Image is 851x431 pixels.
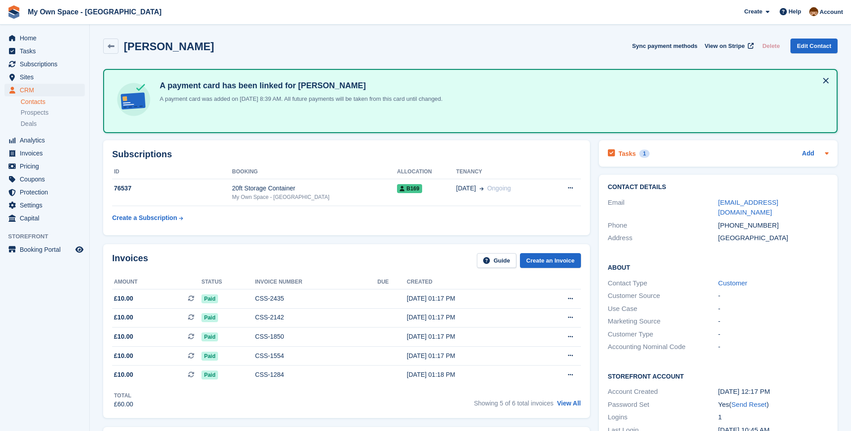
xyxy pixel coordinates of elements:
[477,253,516,268] a: Guide
[20,134,74,147] span: Analytics
[4,173,85,185] a: menu
[718,342,829,352] div: -
[7,5,21,19] img: stora-icon-8386f47178a22dfd0bd8f6a31ec36ba5ce8667c1dd55bd0f319d3a0aa187defe.svg
[124,40,214,52] h2: [PERSON_NAME]
[112,275,201,289] th: Amount
[718,291,829,301] div: -
[255,294,378,303] div: CSS-2435
[718,316,829,327] div: -
[4,243,85,256] a: menu
[557,400,581,407] a: View All
[255,370,378,379] div: CSS-1284
[20,147,74,159] span: Invoices
[407,294,532,303] div: [DATE] 01:17 PM
[232,184,397,193] div: 20ft Storage Container
[114,351,133,361] span: £10.00
[74,244,85,255] a: Preview store
[397,184,422,193] span: B169
[407,351,532,361] div: [DATE] 01:17 PM
[114,294,133,303] span: £10.00
[608,291,718,301] div: Customer Source
[20,212,74,224] span: Capital
[377,275,407,289] th: Due
[608,316,718,327] div: Marketing Source
[456,184,476,193] span: [DATE]
[608,371,829,380] h2: Storefront Account
[407,275,532,289] th: Created
[255,351,378,361] div: CSS-1554
[718,400,829,410] div: Yes
[759,39,783,53] button: Delete
[789,7,801,16] span: Help
[20,58,74,70] span: Subscriptions
[114,332,133,341] span: £10.00
[802,149,814,159] a: Add
[718,412,829,422] div: 1
[232,193,397,201] div: My Own Space - [GEOGRAPHIC_DATA]
[4,58,85,70] a: menu
[201,352,218,361] span: Paid
[608,220,718,231] div: Phone
[809,7,818,16] img: Paula Harris
[201,313,218,322] span: Paid
[201,371,218,379] span: Paid
[4,147,85,159] a: menu
[232,165,397,179] th: Booking
[705,42,745,51] span: View on Stripe
[21,120,37,128] span: Deals
[520,253,581,268] a: Create an Invoice
[4,45,85,57] a: menu
[156,95,443,103] p: A payment card was added on [DATE] 8:39 AM. All future payments will be taken from this card unti...
[201,332,218,341] span: Paid
[112,149,581,159] h2: Subscriptions
[820,8,843,17] span: Account
[21,108,85,117] a: Prospects
[24,4,165,19] a: My Own Space - [GEOGRAPHIC_DATA]
[4,160,85,172] a: menu
[112,253,148,268] h2: Invoices
[4,186,85,198] a: menu
[4,212,85,224] a: menu
[112,210,183,226] a: Create a Subscription
[20,160,74,172] span: Pricing
[8,232,89,241] span: Storefront
[407,332,532,341] div: [DATE] 01:17 PM
[608,198,718,218] div: Email
[20,45,74,57] span: Tasks
[114,392,133,400] div: Total
[718,233,829,243] div: [GEOGRAPHIC_DATA]
[731,401,766,408] a: Send Reset
[729,401,768,408] span: ( )
[619,150,636,158] h2: Tasks
[608,233,718,243] div: Address
[21,108,48,117] span: Prospects
[4,134,85,147] a: menu
[4,84,85,96] a: menu
[701,39,755,53] a: View on Stripe
[407,313,532,322] div: [DATE] 01:17 PM
[608,400,718,410] div: Password Set
[608,184,829,191] h2: Contact Details
[20,84,74,96] span: CRM
[718,198,778,216] a: [EMAIL_ADDRESS][DOMAIN_NAME]
[201,275,255,289] th: Status
[397,165,456,179] th: Allocation
[114,313,133,322] span: £10.00
[112,213,177,223] div: Create a Subscription
[112,184,232,193] div: 76537
[487,185,511,192] span: Ongoing
[20,199,74,211] span: Settings
[156,81,443,91] h4: A payment card has been linked for [PERSON_NAME]
[20,32,74,44] span: Home
[20,71,74,83] span: Sites
[20,173,74,185] span: Coupons
[474,400,553,407] span: Showing 5 of 6 total invoices
[255,275,378,289] th: Invoice number
[639,150,650,158] div: 1
[718,220,829,231] div: [PHONE_NUMBER]
[255,313,378,322] div: CSS-2142
[718,279,747,287] a: Customer
[4,71,85,83] a: menu
[718,304,829,314] div: -
[608,387,718,397] div: Account Created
